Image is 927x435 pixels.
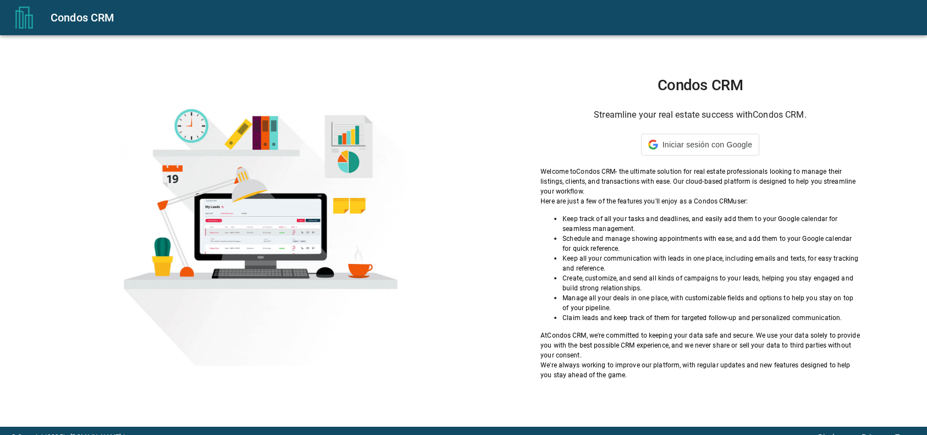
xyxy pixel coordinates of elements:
p: Keep all your communication with leads in one place, including emails and texts, for easy trackin... [562,254,860,273]
h1: Condos CRM [540,76,860,94]
h6: Streamline your real estate success with Condos CRM . [540,107,860,123]
p: Claim leads and keep track of them for targeted follow-up and personalized communication. [562,313,860,323]
div: Condos CRM [51,9,914,26]
div: Iniciar sesión con Google [641,134,759,156]
p: Welcome to Condos CRM - the ultimate solution for real estate professionals looking to manage the... [540,167,860,196]
span: Iniciar sesión con Google [663,140,752,149]
p: Schedule and manage showing appointments with ease, and add them to your Google calendar for quic... [562,234,860,254]
p: At Condos CRM , we're committed to keeping your data safe and secure. We use your data solely to ... [540,331,860,360]
p: Keep track of all your tasks and deadlines, and easily add them to your Google calendar for seaml... [562,214,860,234]
p: Here are just a few of the features you'll enjoy as a Condos CRM user: [540,196,860,206]
p: Create, customize, and send all kinds of campaigns to your leads, helping you stay engaged and bu... [562,273,860,293]
p: Manage all your deals in one place, with customizable fields and options to help you stay on top ... [562,293,860,313]
p: We're always working to improve our platform, with regular updates and new features designed to h... [540,360,860,380]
